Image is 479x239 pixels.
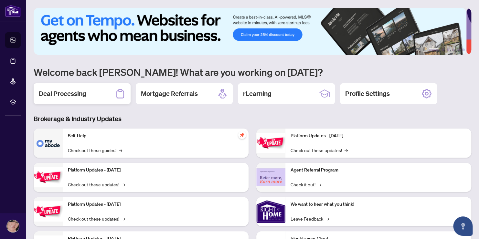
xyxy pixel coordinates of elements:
button: 1 [429,48,439,51]
span: → [318,181,321,188]
button: 6 [462,48,465,51]
img: Platform Updates - September 16, 2025 [34,167,63,187]
img: We want to hear what you think! [256,197,285,226]
img: logo [5,5,21,17]
span: pushpin [238,131,246,139]
h2: Mortgage Referrals [141,89,198,98]
span: → [345,147,348,154]
a: Check out these guides!→ [68,147,122,154]
p: We want to hear what you think! [291,201,466,208]
p: Platform Updates - [DATE] [291,132,466,140]
a: Leave Feedback→ [291,215,329,222]
h1: Welcome back [PERSON_NAME]! What are you working on [DATE]? [34,66,471,78]
a: Check out these updates!→ [291,147,348,154]
a: Check it out!→ [291,181,321,188]
h3: Brokerage & Industry Updates [34,114,471,123]
img: Slide 0 [34,8,466,55]
span: → [119,147,122,154]
p: Agent Referral Program [291,167,466,174]
h2: Profile Settings [345,89,390,98]
span: → [122,215,125,222]
p: Platform Updates - [DATE] [68,201,243,208]
img: Profile Icon [7,220,19,232]
p: Platform Updates - [DATE] [68,167,243,174]
span: → [122,181,125,188]
button: 3 [447,48,449,51]
a: Check out these updates!→ [68,181,125,188]
span: → [326,215,329,222]
img: Agent Referral Program [256,168,285,186]
h2: Deal Processing [39,89,86,98]
p: Self-Help [68,132,243,140]
button: 5 [457,48,460,51]
img: Platform Updates - July 21, 2025 [34,201,63,222]
button: 2 [442,48,444,51]
img: Platform Updates - June 23, 2025 [256,133,285,153]
button: 4 [452,48,454,51]
button: Open asap [453,216,473,236]
a: Check out these updates!→ [68,215,125,222]
img: Self-Help [34,129,63,158]
h2: rLearning [243,89,271,98]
